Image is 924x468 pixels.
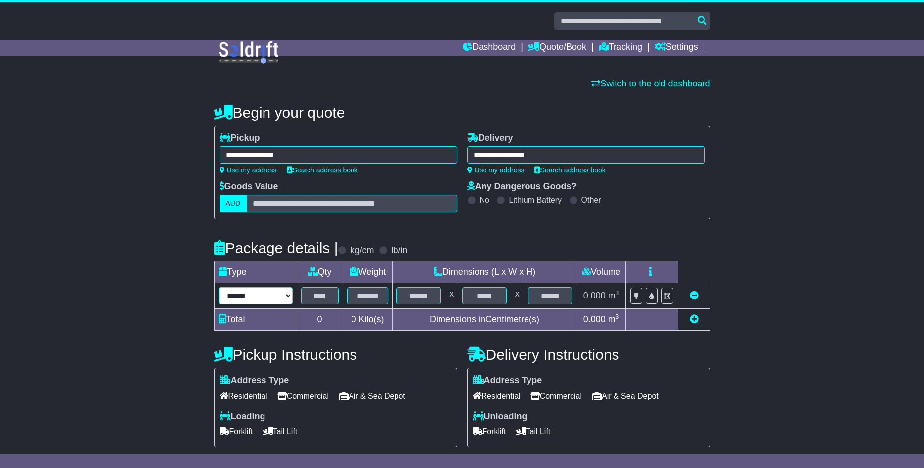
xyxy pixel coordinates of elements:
label: Unloading [473,411,528,422]
label: No [480,195,489,205]
a: Tracking [599,40,642,56]
sup: 3 [616,289,619,297]
span: Tail Lift [263,424,298,439]
td: Type [214,261,297,283]
td: Dimensions in Centimetre(s) [393,309,576,331]
label: Other [581,195,601,205]
span: Commercial [277,388,329,404]
span: Air & Sea Depot [592,388,659,404]
td: Total [214,309,297,331]
label: AUD [220,195,247,212]
span: Tail Lift [516,424,551,439]
h4: Begin your quote [214,104,710,121]
span: Forklift [220,424,253,439]
label: kg/cm [350,245,374,256]
a: Use my address [220,166,277,174]
label: Any Dangerous Goods? [467,181,577,192]
a: Search address book [534,166,606,174]
label: Address Type [220,375,289,386]
td: x [511,283,524,309]
span: m [608,314,619,324]
td: Kilo(s) [343,309,393,331]
label: Lithium Battery [509,195,562,205]
span: Residential [473,388,521,404]
span: Forklift [473,424,506,439]
a: Settings [655,40,698,56]
span: Air & Sea Depot [339,388,405,404]
a: Search address book [287,166,358,174]
h4: Pickup Instructions [214,346,457,363]
span: 0.000 [583,291,606,300]
td: Dimensions (L x W x H) [393,261,576,283]
td: x [445,283,458,309]
span: 0 [351,314,356,324]
label: Loading [220,411,265,422]
label: lb/in [391,245,407,256]
label: Address Type [473,375,542,386]
sup: 3 [616,313,619,320]
td: Volume [576,261,626,283]
td: Weight [343,261,393,283]
a: Remove this item [690,291,699,300]
a: Switch to the old dashboard [591,79,710,88]
span: Residential [220,388,267,404]
label: Delivery [467,133,513,144]
a: Quote/Book [528,40,586,56]
a: Use my address [467,166,525,174]
label: Pickup [220,133,260,144]
span: 0.000 [583,314,606,324]
label: Goods Value [220,181,278,192]
span: m [608,291,619,300]
h4: Package details | [214,240,338,256]
a: Dashboard [463,40,516,56]
span: Commercial [530,388,582,404]
td: Qty [297,261,343,283]
h4: Delivery Instructions [467,346,710,363]
td: 0 [297,309,343,331]
a: Add new item [690,314,699,324]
